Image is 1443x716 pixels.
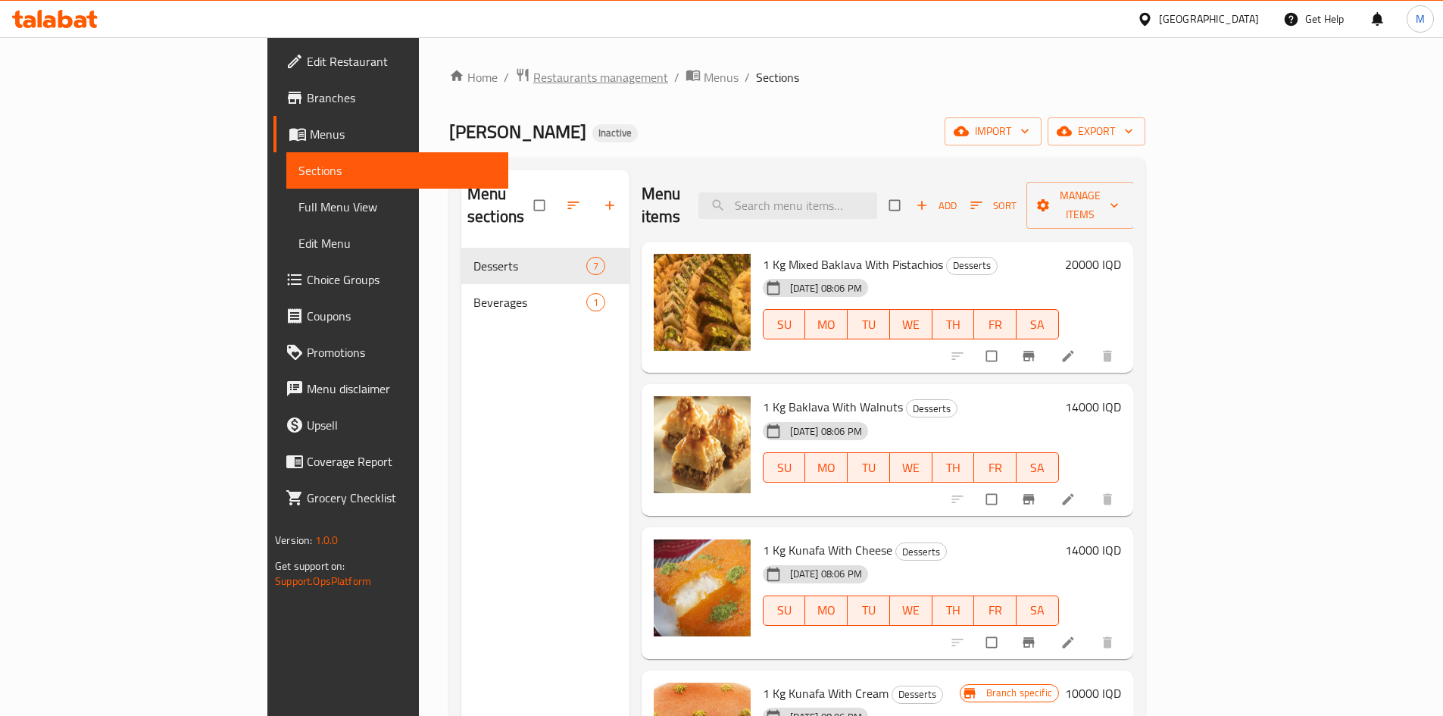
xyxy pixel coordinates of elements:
[906,399,957,417] div: Desserts
[586,257,605,275] div: items
[307,343,496,361] span: Promotions
[805,309,848,339] button: MO
[686,67,739,87] a: Menus
[1026,182,1134,229] button: Manage items
[939,599,969,621] span: TH
[763,682,889,705] span: 1 Kg Kunafa With Cream
[273,334,508,371] a: Promotions
[947,257,997,274] span: Desserts
[932,309,975,339] button: TH
[473,257,586,275] span: Desserts
[1023,314,1053,336] span: SA
[848,452,890,483] button: TU
[912,194,960,217] span: Add item
[307,380,496,398] span: Menu disclaimer
[916,197,957,214] span: Add
[1060,492,1079,507] a: Edit menu item
[273,43,508,80] a: Edit Restaurant
[275,571,371,591] a: Support.OpsPlatform
[593,189,629,222] button: Add section
[957,122,1029,141] span: import
[1012,626,1048,659] button: Branch-specific-item
[980,599,1010,621] span: FR
[1159,11,1259,27] div: [GEOGRAPHIC_DATA]
[763,539,892,561] span: 1 Kg Kunafa With Cheese
[932,452,975,483] button: TH
[896,543,946,561] span: Desserts
[1017,309,1059,339] button: SA
[784,567,868,581] span: [DATE] 08:06 PM
[763,396,903,418] span: 1 Kg Baklava With Walnuts
[770,457,800,479] span: SU
[1065,396,1121,417] h6: 14000 IQD
[977,485,1009,514] span: Select to update
[1065,539,1121,561] h6: 14000 IQD
[298,161,496,180] span: Sections
[307,307,496,325] span: Coupons
[1091,483,1127,516] button: delete
[525,191,557,220] span: Select all sections
[907,400,957,417] span: Desserts
[756,68,799,86] span: Sections
[1060,349,1079,364] a: Edit menu item
[473,293,586,311] div: Beverages
[974,309,1017,339] button: FR
[763,452,806,483] button: SU
[980,457,1010,479] span: FR
[286,189,508,225] a: Full Menu View
[307,52,496,70] span: Edit Restaurant
[1416,11,1425,27] span: M
[307,89,496,107] span: Branches
[880,191,912,220] span: Select section
[704,68,739,86] span: Menus
[763,596,806,626] button: SU
[674,68,679,86] li: /
[310,125,496,143] span: Menus
[275,530,312,550] span: Version:
[945,117,1042,145] button: import
[1065,254,1121,275] h6: 20000 IQD
[980,314,1010,336] span: FR
[763,253,943,276] span: 1 Kg Mixed Baklava With Pistachios
[939,457,969,479] span: TH
[1039,186,1122,224] span: Manage items
[586,293,605,311] div: items
[970,197,1017,214] span: Sort
[273,298,508,334] a: Coupons
[896,314,926,336] span: WE
[307,416,496,434] span: Upsell
[939,314,969,336] span: TH
[275,556,345,576] span: Get support on:
[1048,117,1145,145] button: export
[784,424,868,439] span: [DATE] 08:06 PM
[273,261,508,298] a: Choice Groups
[273,371,508,407] a: Menu disclaimer
[895,542,947,561] div: Desserts
[307,489,496,507] span: Grocery Checklist
[1060,122,1133,141] span: export
[854,599,884,621] span: TU
[1060,635,1079,650] a: Edit menu item
[1091,339,1127,373] button: delete
[587,259,604,274] span: 7
[307,270,496,289] span: Choice Groups
[745,68,750,86] li: /
[946,257,998,275] div: Desserts
[592,127,638,139] span: Inactive
[273,80,508,116] a: Branches
[848,596,890,626] button: TU
[298,234,496,252] span: Edit Menu
[461,242,629,327] nav: Menu sections
[1017,596,1059,626] button: SA
[461,284,629,320] div: Beverages1
[811,457,842,479] span: MO
[890,309,932,339] button: WE
[811,314,842,336] span: MO
[587,295,604,310] span: 1
[1012,339,1048,373] button: Branch-specific-item
[912,194,960,217] button: Add
[770,314,800,336] span: SU
[286,152,508,189] a: Sections
[892,686,943,704] div: Desserts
